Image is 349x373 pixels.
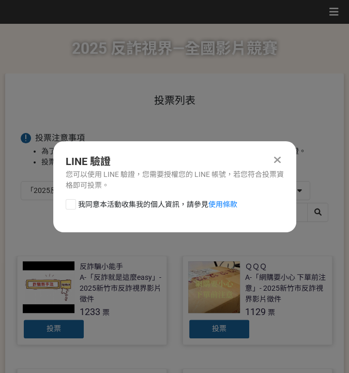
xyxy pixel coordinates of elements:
[78,199,237,210] span: 我同意本活動收集我的個人資訊，請參見
[66,154,284,169] div: LINE 驗證
[80,261,123,272] div: 反詐騙小能手
[35,133,85,143] span: 投票注意事項
[21,94,328,107] h1: 投票列表
[208,200,237,208] a: 使用條款
[245,272,327,305] div: A-「網購要小心 下單前注意」- 2025新竹市反詐視界影片徵件
[66,169,284,191] div: 您可以使用 LINE 驗證，您需要授權您的 LINE 帳號，若您符合投票資格即可投票。
[17,256,167,345] a: 反詐騙小能手A-「反詐就是這麼easy」- 2025新竹市反詐視界影片徵件1233票投票
[245,306,266,317] span: 1129
[80,306,100,317] span: 1233
[245,261,267,272] div: ＱＱＱ
[102,308,110,317] span: 票
[80,272,161,305] div: A-「反詐就是這麼easy」- 2025新竹市反詐視界影片徵件
[41,146,328,157] li: 為了投票的公平性，我們嚴格禁止灌票行為，所有投票者皆需經過 LINE 登入認證。
[72,24,278,73] h1: 2025 反詐視界—全國影片競賽
[212,324,226,333] span: 投票
[268,308,275,317] span: 票
[41,157,328,168] li: 投票規則：每天從所有作品中擇一投票。
[47,324,61,333] span: 投票
[183,256,332,345] a: ＱＱＱA-「網購要小心 下單前注意」- 2025新竹市反詐視界影片徵件1129票投票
